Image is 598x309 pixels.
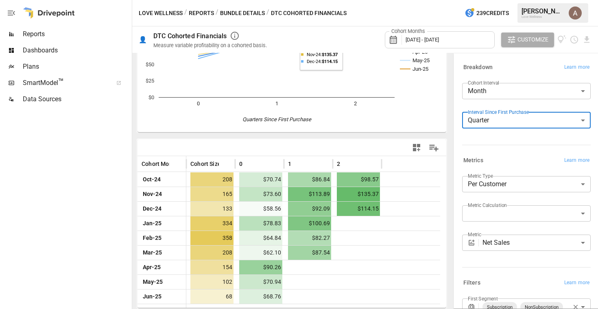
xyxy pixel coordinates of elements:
[288,172,331,187] span: $86.84
[142,216,163,231] span: Jan-25
[337,160,340,168] span: 2
[239,246,282,260] span: $62.10
[239,202,282,216] span: $58.56
[288,246,331,260] span: $87.54
[288,216,331,231] span: $100.69
[220,8,265,18] button: Bundle Details
[468,202,507,209] label: Metric Calculation
[476,8,509,18] span: 239 Credits
[463,279,480,287] h6: Filters
[23,94,130,104] span: Data Sources
[153,32,227,40] div: DTC Cohorted Financials
[564,63,589,72] span: Learn more
[468,109,529,115] label: Interval Since First Purchase
[462,112,591,128] div: Quarter
[412,49,428,55] text: Apr-25
[463,156,483,165] h6: Metrics
[288,187,331,201] span: $113.89
[190,231,234,245] span: 358
[239,231,282,245] span: $64.84
[288,160,291,168] span: 1
[239,172,282,187] span: $70.74
[517,35,548,45] span: Customize
[337,187,380,201] span: $135.37
[337,202,380,216] span: $114.15
[142,187,163,201] span: Nov-24
[142,246,163,260] span: Mar-25
[569,7,582,20] img: Arielle Sanders
[184,8,187,18] div: /
[190,289,234,304] span: 68
[461,6,512,21] button: 239Credits
[190,216,234,231] span: 334
[292,158,303,170] button: Sort
[23,62,130,72] span: Plans
[190,260,234,274] span: 154
[288,231,331,245] span: $82.27
[139,36,147,44] div: 👤
[482,235,591,251] div: Net Sales
[148,94,154,100] text: $0
[190,246,234,260] span: 208
[266,8,269,18] div: /
[425,139,443,157] button: Manage Columns
[220,158,231,170] button: Sort
[341,158,352,170] button: Sort
[142,289,163,304] span: Jun-25
[153,42,267,48] div: Measure variable profitability on a cohorted basis.
[468,295,498,302] label: First Segment
[23,78,107,88] span: SmartModel
[288,202,331,216] span: $92.09
[243,158,255,170] button: Sort
[275,100,278,107] text: 1
[146,61,154,67] text: $50
[468,172,493,179] label: Metric Type
[142,231,163,245] span: Feb-25
[412,66,428,72] text: Jun-25
[239,260,282,274] span: $90.26
[522,15,564,19] div: Love Wellness
[564,2,587,24] button: Arielle Sanders
[354,100,357,107] text: 2
[468,231,481,238] label: Metric
[58,77,64,87] span: ™
[501,33,554,47] button: Customize
[239,187,282,201] span: $73.60
[468,79,499,86] label: Cohort Interval
[170,158,182,170] button: Sort
[522,7,564,15] div: [PERSON_NAME]
[462,176,591,192] div: Per Customer
[564,279,589,287] span: Learn more
[564,157,589,165] span: Learn more
[142,260,162,274] span: Apr-25
[190,172,234,187] span: 208
[463,63,493,72] h6: Breakdown
[23,46,130,55] span: Dashboards
[239,275,282,289] span: $70.94
[216,8,218,18] div: /
[189,8,214,18] button: Reports
[142,275,164,289] span: May-25
[557,33,567,47] button: View documentation
[337,172,380,187] span: $98.57
[190,202,234,216] span: 133
[582,35,591,44] button: Download report
[239,160,242,168] span: 0
[190,160,221,168] span: Cohort Size
[406,37,439,43] span: [DATE] - [DATE]
[146,78,154,84] text: $25
[389,28,427,35] label: Cohort Months
[190,275,234,289] span: 102
[242,116,312,122] text: Quarters Since First Purchase
[197,100,200,107] text: 0
[239,289,282,304] span: $68.76
[142,202,163,216] span: Dec-24
[139,8,183,18] button: Love Wellness
[142,160,178,168] span: Cohort Month
[412,57,430,63] text: May-25
[142,172,162,187] span: Oct-24
[190,187,234,201] span: 165
[570,35,579,44] button: Schedule report
[23,29,130,39] span: Reports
